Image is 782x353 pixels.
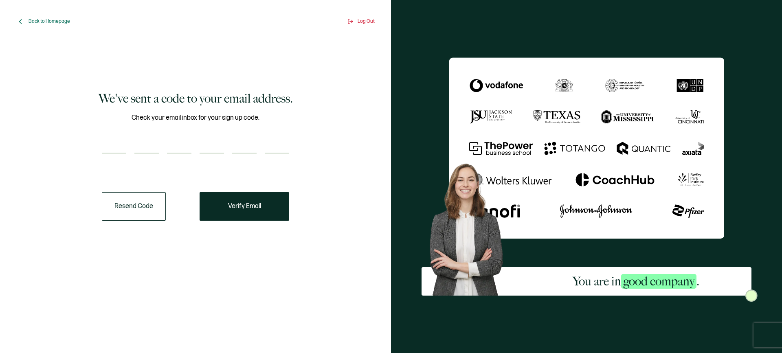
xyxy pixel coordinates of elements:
[646,261,782,353] iframe: Chat Widget
[29,18,70,24] span: Back to Homepage
[102,192,166,221] button: Resend Code
[132,113,259,123] span: Check your email inbox for your sign up code.
[200,192,289,221] button: Verify Email
[621,274,696,289] span: good company
[573,273,699,289] h2: You are in .
[449,57,724,239] img: Sertifier We've sent a code to your email address.
[228,203,261,210] span: Verify Email
[422,157,521,296] img: Sertifier Signup - You are in <span class="strong-h">good company</span>. Hero
[99,90,293,107] h1: We've sent a code to your email address.
[358,18,375,24] span: Log Out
